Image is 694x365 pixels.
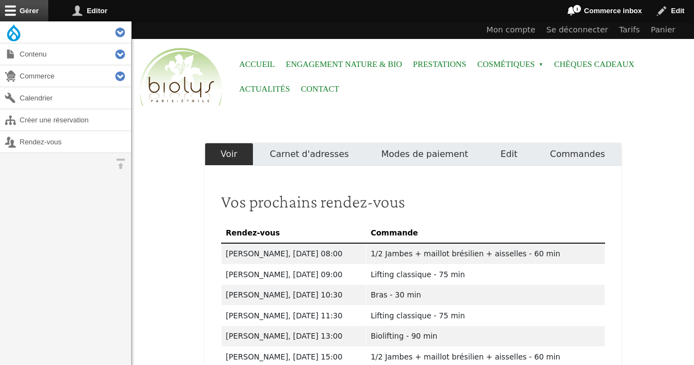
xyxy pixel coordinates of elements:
[137,46,225,109] img: Accueil
[226,270,343,279] time: [PERSON_NAME], [DATE] 09:00
[413,52,466,77] a: Prestations
[365,143,484,166] a: Modes de paiement
[539,63,543,67] span: »
[221,222,366,243] th: Rendez-vous
[226,290,343,299] time: [PERSON_NAME], [DATE] 10:30
[239,77,290,102] a: Actualités
[226,311,343,320] time: [PERSON_NAME], [DATE] 11:30
[239,52,275,77] a: Accueil
[645,21,681,39] a: Panier
[253,143,365,166] a: Carnet d'adresses
[366,285,605,306] td: Bras - 30 min
[205,143,254,166] a: Voir
[366,222,605,243] th: Commande
[477,52,543,77] span: Cosmétiques
[221,191,605,212] h2: Vos prochains rendez-vous
[226,332,343,340] time: [PERSON_NAME], [DATE] 13:00
[541,21,614,39] a: Se déconnecter
[226,352,343,361] time: [PERSON_NAME], [DATE] 15:00
[614,21,646,39] a: Tarifs
[205,143,622,166] nav: Onglets
[366,326,605,347] td: Biolifting - 90 min
[534,143,622,166] a: Commandes
[484,143,534,166] a: Edit
[286,52,402,77] a: Engagement Nature & Bio
[132,21,694,115] header: Entête du site
[554,52,634,77] a: Chèques cadeaux
[366,305,605,326] td: Lifting classique - 75 min
[226,249,343,258] time: [PERSON_NAME], [DATE] 08:00
[573,4,582,13] span: 1
[366,264,605,285] td: Lifting classique - 75 min
[301,77,340,102] a: Contact
[110,153,131,175] button: Orientation horizontale
[481,21,541,39] a: Mon compte
[366,243,605,264] td: 1/2 Jambes + maillot brésilien + aisselles - 60 min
